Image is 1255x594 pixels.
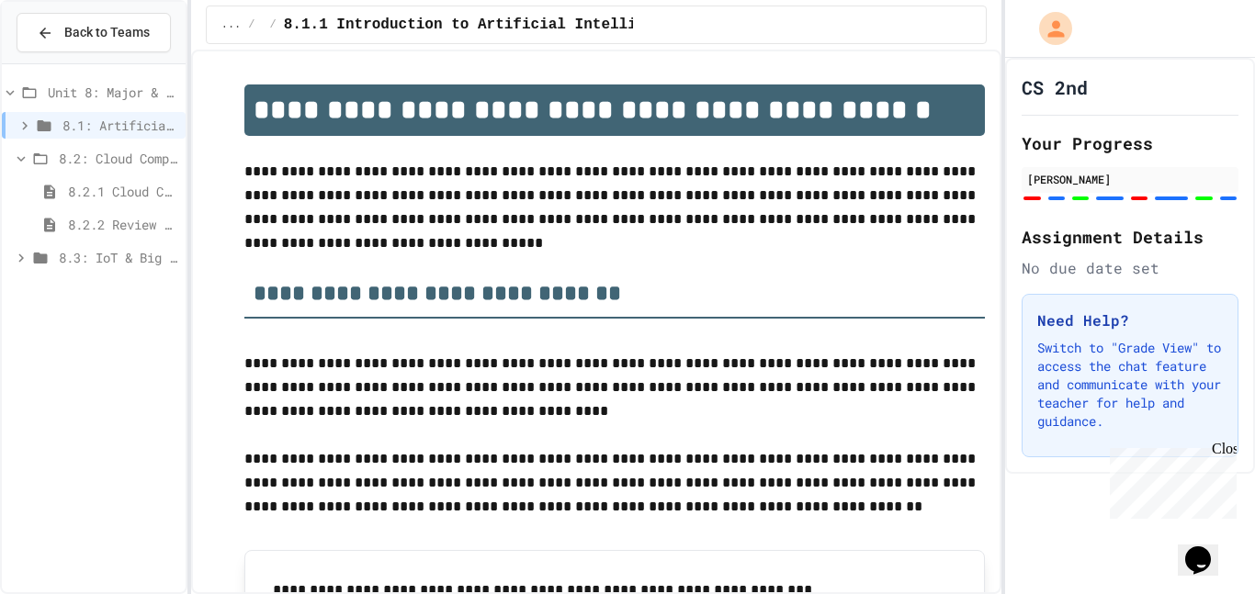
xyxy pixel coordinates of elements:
[248,17,254,32] span: /
[221,17,242,32] span: ...
[59,248,178,267] span: 8.3: IoT & Big Data
[68,215,178,234] span: 8.2.2 Review - Cloud Computing
[62,116,178,135] span: 8.1: Artificial Intelligence Basics
[17,13,171,52] button: Back to Teams
[284,14,681,36] span: 8.1.1 Introduction to Artificial Intelligence
[59,149,178,168] span: 8.2: Cloud Computing
[1022,257,1238,279] div: No due date set
[7,7,127,117] div: Chat with us now!Close
[1037,309,1223,331] h3: Need Help?
[1102,441,1237,519] iframe: chat widget
[1022,74,1088,100] h1: CS 2nd
[64,23,150,42] span: Back to Teams
[1037,339,1223,431] p: Switch to "Grade View" to access the chat feature and communicate with your teacher for help and ...
[1178,521,1237,576] iframe: chat widget
[1022,130,1238,156] h2: Your Progress
[1022,224,1238,250] h2: Assignment Details
[270,17,277,32] span: /
[48,83,178,102] span: Unit 8: Major & Emerging Technologies
[68,182,178,201] span: 8.2.1 Cloud Computing: Transforming the Digital World
[1020,7,1077,50] div: My Account
[1027,171,1233,187] div: [PERSON_NAME]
